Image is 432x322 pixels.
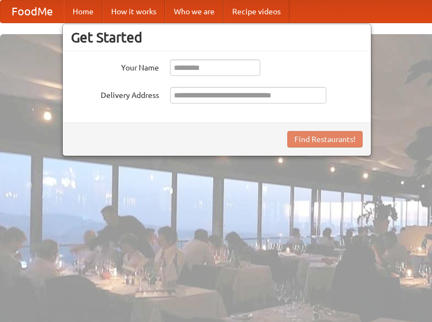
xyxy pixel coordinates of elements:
[1,1,64,23] a: FoodMe
[102,1,165,23] a: How it works
[287,131,363,148] button: Find Restaurants!
[71,29,363,46] h3: Get Started
[165,1,223,23] a: Who we are
[64,1,102,23] a: Home
[223,1,289,23] a: Recipe videos
[71,87,159,101] label: Delivery Address
[71,59,159,73] label: Your Name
